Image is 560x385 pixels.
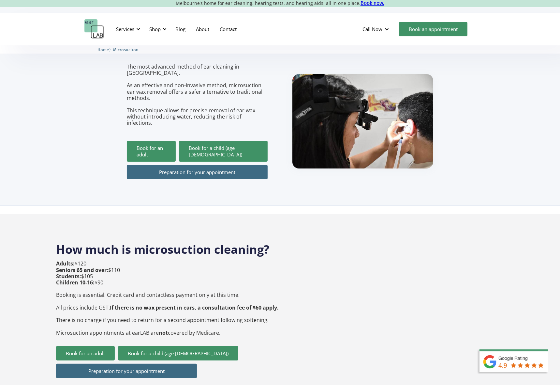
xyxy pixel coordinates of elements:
span: Home [97,47,109,52]
span: Microsuction [113,47,139,52]
strong: Children 10-16: [56,279,95,286]
div: Services [116,26,134,32]
a: Preparation for your appointment [56,364,197,378]
img: boy getting ear checked. [292,74,433,168]
a: Book for a child (age [DEMOGRAPHIC_DATA]) [179,141,268,162]
a: Home [97,46,109,53]
a: Microsuction [113,46,139,53]
a: Book for an adult [56,346,115,361]
strong: If there is no wax present in ears, a consultation fee of $60 apply. [110,304,279,311]
div: Shop [145,19,169,39]
strong: Adults: [56,260,75,267]
strong: Students: [56,273,81,280]
p: The most advanced method of ear cleaning in [GEOGRAPHIC_DATA]. As an effective and non-invasive m... [127,64,268,126]
li: 〉 [97,46,113,53]
a: Book an appointment [399,22,467,36]
a: Book for an adult [127,141,176,162]
div: Shop [149,26,161,32]
a: Contact [214,20,242,39]
a: Preparation for your appointment [127,165,268,179]
a: About [191,20,214,39]
strong: not [159,329,168,336]
div: Call Now [357,19,396,39]
h2: How much is microsuction cleaning? [56,235,504,257]
a: home [84,19,104,39]
p: $120 $110 $105 $90 Booking is essential. Credit card and contactless payment only at this time. A... [56,261,279,336]
a: Blog [170,20,191,39]
strong: Seniors 65 and over: [56,266,108,274]
a: Book for a child (age [DEMOGRAPHIC_DATA]) [118,346,238,361]
div: Services [112,19,142,39]
div: Call Now [362,26,382,32]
